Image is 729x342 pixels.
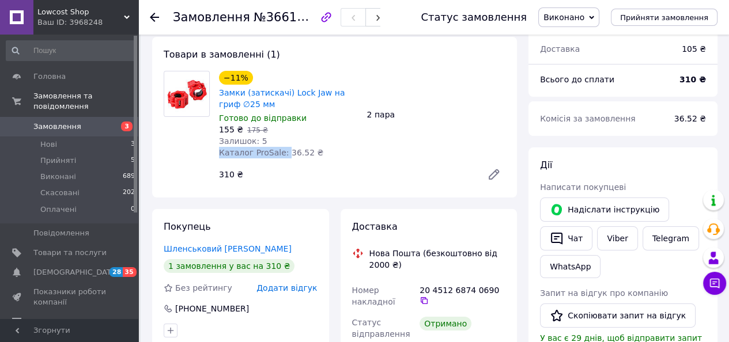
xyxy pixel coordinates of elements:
[40,172,76,182] span: Виконані
[174,303,250,314] div: [PHONE_NUMBER]
[540,44,580,54] span: Доставка
[40,139,57,150] span: Нові
[37,17,138,28] div: Ваш ID: 3968248
[540,288,668,298] span: Запит на відгук про компанію
[540,183,626,192] span: Написати покупцеві
[37,7,124,17] span: Lowcost Shop
[219,125,243,134] span: 155 ₴
[33,287,107,307] span: Показники роботи компанії
[254,10,335,24] span: №366156611
[352,221,398,232] span: Доставка
[175,283,232,292] span: Без рейтингу
[150,12,159,23] div: Повернутися назад
[173,10,250,24] span: Замовлення
[540,303,696,328] button: Скопіювати запит на відгук
[40,155,76,166] span: Прийняті
[420,284,505,305] div: 20 4512 6874 0690
[352,318,410,339] span: Статус відправлення
[219,136,267,146] span: Залишок: 5
[131,139,135,150] span: 3
[420,317,471,330] div: Отримано
[33,267,119,278] span: [DEMOGRAPHIC_DATA]
[219,88,345,109] a: Замки (затискачі) Lock Jaw на гриф ∅25 мм
[540,159,552,170] span: Дії
[33,121,81,132] span: Замовлення
[482,163,505,186] a: Редагувати
[164,73,209,115] img: Замки (затискачі) Lock Jaw на гриф ∅25 мм
[540,197,669,222] button: Надіслати інструкцію
[123,188,135,198] span: 202
[703,272,726,295] button: Чат з покупцем
[540,255,600,278] a: WhatsApp
[219,71,253,85] div: −11%
[543,13,584,22] span: Виконано
[33,71,66,82] span: Головна
[123,267,136,277] span: 35
[674,114,706,123] span: 36.52 ₴
[540,75,614,84] span: Всього до сплати
[33,248,107,258] span: Товари та послуги
[540,114,636,123] span: Комісія за замовлення
[247,126,268,134] span: 175 ₴
[679,75,706,84] b: 310 ₴
[164,244,292,253] a: Шленськовий [PERSON_NAME]
[33,228,89,238] span: Повідомлення
[33,317,63,328] span: Відгуки
[219,113,307,123] span: Готово до відправки
[362,107,511,123] div: 2 пара
[611,9,717,26] button: Прийняти замовлення
[123,172,135,182] span: 689
[219,148,323,157] span: Каталог ProSale: 36.52 ₴
[620,13,708,22] span: Прийняти замовлення
[121,121,133,131] span: 3
[421,12,527,23] div: Статус замовлення
[256,283,317,292] span: Додати відгук
[164,221,211,232] span: Покупець
[131,204,135,215] span: 0
[164,49,280,60] span: Товари в замовленні (1)
[164,259,294,273] div: 1 замовлення у вас на 310 ₴
[40,188,80,198] span: Скасовані
[597,226,637,250] a: Viber
[6,40,136,61] input: Пошук
[131,155,135,166] span: 5
[40,204,77,215] span: Оплачені
[540,226,592,250] button: Чат
[367,248,509,271] div: Нова Пошта (безкоштовно від 2000 ₴)
[643,226,699,250] a: Telegram
[214,166,478,183] div: 310 ₴
[33,91,138,112] span: Замовлення та повідомлення
[352,286,395,306] span: Номер накладної
[109,267,123,277] span: 28
[675,36,713,62] div: 105 ₴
